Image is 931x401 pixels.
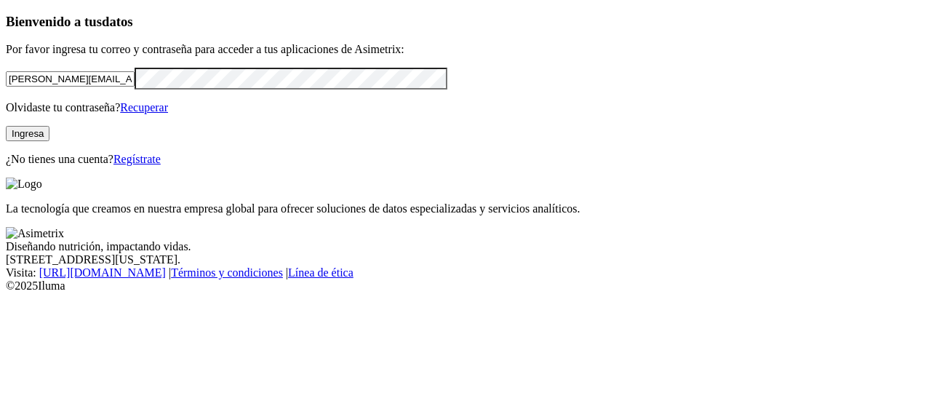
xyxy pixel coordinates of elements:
a: Términos y condiciones [171,266,283,279]
a: Línea de ética [288,266,353,279]
a: [URL][DOMAIN_NAME] [39,266,166,279]
p: La tecnología que creamos en nuestra empresa global para ofrecer soluciones de datos especializad... [6,202,925,215]
span: datos [102,14,133,29]
img: Asimetrix [6,227,64,240]
div: © 2025 Iluma [6,279,925,293]
p: Olvidaste tu contraseña? [6,101,925,114]
img: Logo [6,178,42,191]
p: Por favor ingresa tu correo y contraseña para acceder a tus aplicaciones de Asimetrix: [6,43,925,56]
h3: Bienvenido a tus [6,14,925,30]
a: Regístrate [113,153,161,165]
p: ¿No tienes una cuenta? [6,153,925,166]
button: Ingresa [6,126,49,141]
input: Tu correo [6,71,135,87]
div: Diseñando nutrición, impactando vidas. [6,240,925,253]
a: Recuperar [120,101,168,114]
div: [STREET_ADDRESS][US_STATE]. [6,253,925,266]
div: Visita : | | [6,266,925,279]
